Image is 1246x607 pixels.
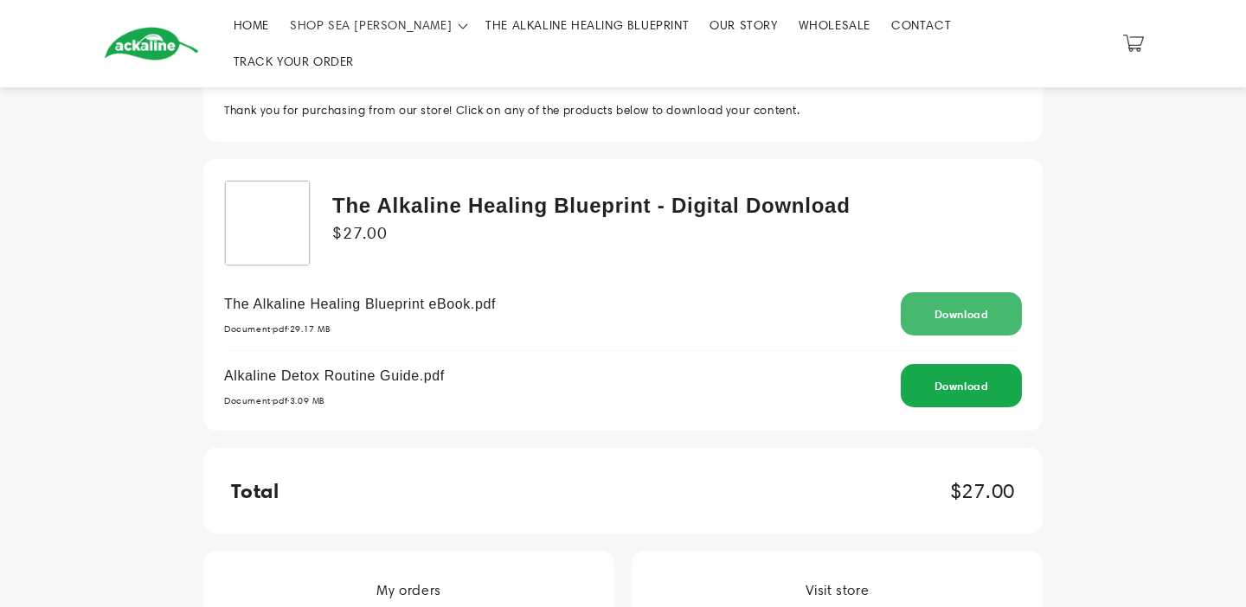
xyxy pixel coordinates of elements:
[223,43,365,80] a: TRACK YOUR ORDER
[485,17,689,33] span: THE ALKALINE HEALING BLUEPRINT
[279,7,475,43] summary: SHOP SEA [PERSON_NAME]
[332,216,1022,251] h3: $27.00
[223,7,279,43] a: HOME
[231,476,279,506] h3: Total
[287,395,290,406] span: ·
[881,7,961,43] a: CONTACT
[934,307,989,321] a: Download
[234,54,355,69] span: TRACK YOUR ORDER
[891,17,951,33] span: CONTACT
[271,395,273,406] span: ·
[290,17,452,33] span: SHOP SEA [PERSON_NAME]
[287,323,290,335] span: ·
[224,393,445,410] p: Document pdf 3.09 MB
[376,578,440,604] p: My orders
[332,195,1022,216] h3: The Alkaline Healing Blueprint - Digital Download
[224,322,496,338] p: Document pdf 29.17 MB
[699,7,787,43] a: OUR STORY
[234,17,269,33] span: HOME
[104,27,199,61] img: Ackaline
[475,7,699,43] a: THE ALKALINE HEALING BLUEPRINT
[934,379,989,393] a: Download
[799,17,870,33] span: WHOLESALE
[224,292,496,317] p: The Alkaline Healing Blueprint eBook.pdf
[710,17,777,33] span: OUR STORY
[788,7,881,43] a: WHOLESALE
[224,364,445,389] p: Alkaline Detox Routine Guide.pdf
[806,578,870,604] p: Visit store
[950,476,1016,506] h3: $27.00
[224,99,1022,120] p: Thank you for purchasing from our store! Click on any of the products below to download your cont...
[271,323,273,335] span: ·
